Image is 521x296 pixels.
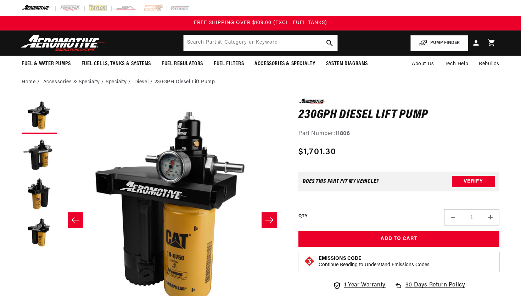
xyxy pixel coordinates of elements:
h1: 230GPH Diesel Lift Pump [298,110,499,121]
button: PUMP FINDER [410,35,468,51]
span: Tech Help [445,60,468,68]
img: Aeromotive [19,35,108,51]
strong: 11806 [335,131,350,136]
summary: Rebuilds [474,56,505,73]
summary: Fuel & Water Pumps [16,56,76,72]
span: Fuel Regulators [162,60,203,68]
span: System Diagrams [326,60,368,68]
span: $1,701.30 [298,146,336,158]
input: Search by Part Number, Category or Keyword [184,35,337,51]
a: About Us [407,56,439,73]
span: FREE SHIPPING OVER $109.00 (EXCL. FUEL TANKS) [194,20,327,26]
span: About Us [412,61,434,67]
p: Continue Reading to Understand Emissions Codes [319,262,430,268]
img: Emissions code [304,256,315,267]
span: 1 Year Warranty [344,281,386,290]
li: Accessories & Specialty [43,78,106,86]
button: Load image 3 in gallery view [22,177,57,212]
span: Rebuilds [479,60,499,68]
button: Slide right [262,212,277,228]
button: Load image 2 in gallery view [22,138,57,173]
span: Accessories & Specialty [254,60,315,68]
span: Fuel & Water Pumps [22,60,71,68]
li: Specialty [106,78,133,86]
summary: Fuel Filters [208,56,249,72]
li: 230GPH Diesel Lift Pump [155,78,215,86]
div: Part Number: [298,129,499,139]
a: Home [22,78,35,86]
label: QTY [298,213,307,219]
span: Fuel Filters [214,60,244,68]
a: 1 Year Warranty [333,281,386,290]
summary: Fuel Cells, Tanks & Systems [76,56,156,72]
summary: System Diagrams [321,56,373,72]
button: Slide left [68,212,83,228]
button: Load image 4 in gallery view [22,216,57,251]
button: Add to Cart [298,231,499,247]
div: Does This part fit My vehicle? [303,179,379,184]
button: search button [322,35,337,51]
summary: Accessories & Specialty [249,56,321,72]
nav: breadcrumbs [22,78,499,86]
strong: Emissions Code [319,256,362,261]
button: Load image 1 in gallery view [22,99,57,134]
summary: Fuel Regulators [156,56,208,72]
a: Diesel [134,78,149,86]
button: Emissions CodeContinue Reading to Understand Emissions Codes [319,256,430,268]
span: Fuel Cells, Tanks & Systems [82,60,151,68]
summary: Tech Help [439,56,474,73]
button: Verify [452,176,495,187]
